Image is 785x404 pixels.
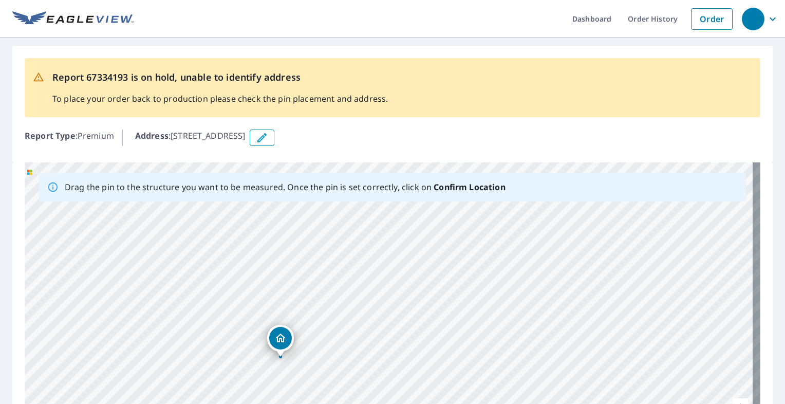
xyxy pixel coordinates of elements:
p: : Premium [25,130,114,146]
div: Dropped pin, building 1, Residential property, 99 Aquila Dr NW CALGARY, AB T3R2C4 [267,325,294,357]
b: Address [135,130,169,141]
p: : [STREET_ADDRESS] [135,130,246,146]
img: EV Logo [12,11,134,27]
p: To place your order back to production please check the pin placement and address. [52,93,388,105]
b: Report Type [25,130,76,141]
b: Confirm Location [434,181,505,193]
a: Order [691,8,733,30]
p: Report 67334193 is on hold, unable to identify address [52,70,388,84]
p: Drag the pin to the structure you want to be measured. Once the pin is set correctly, click on [65,181,506,193]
